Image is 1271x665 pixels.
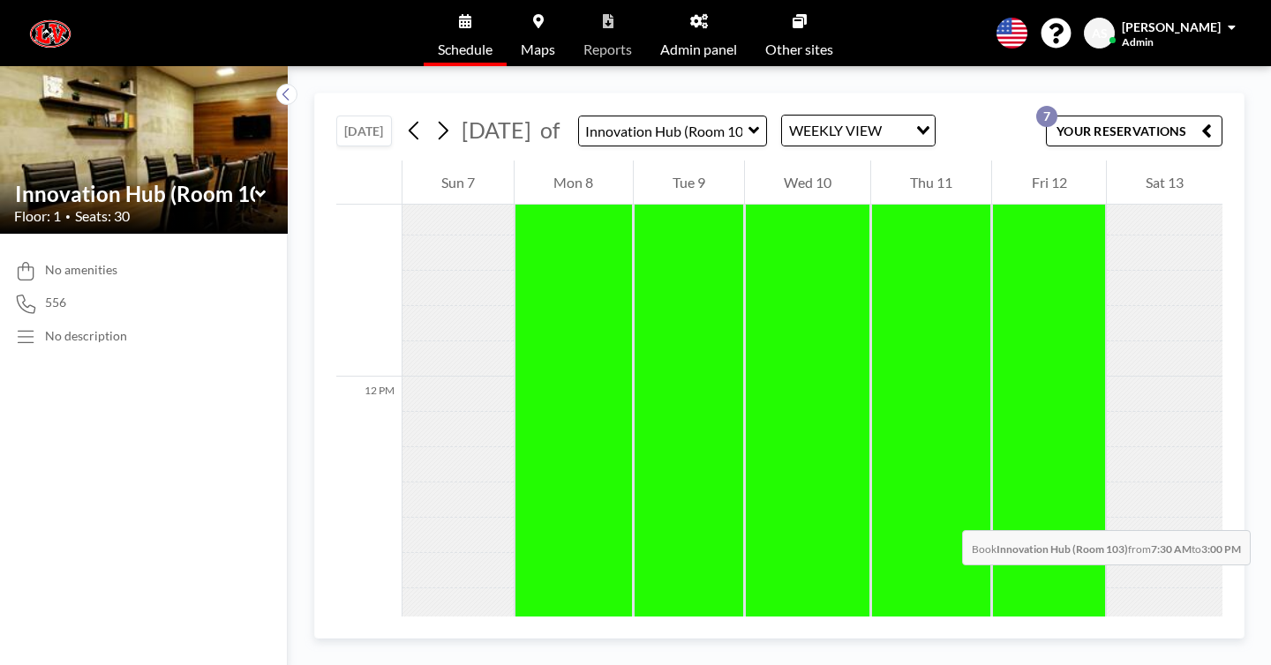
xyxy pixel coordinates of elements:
span: Floor: 1 [14,207,61,225]
input: Innovation Hub (Room 103) [15,181,255,206]
div: Sun 7 [402,161,514,205]
div: Fri 12 [992,161,1105,205]
span: WEEKLY VIEW [786,119,885,142]
span: Maps [521,42,555,56]
span: Admin panel [660,42,737,56]
span: Book from to [962,530,1251,565]
input: Search for option [887,119,906,142]
span: Seats: 30 [75,207,130,225]
span: • [65,211,71,222]
div: Sat 13 [1107,161,1222,205]
span: Admin [1122,35,1154,49]
span: Other sites [765,42,833,56]
div: Search for option [782,116,935,146]
span: [PERSON_NAME] [1122,19,1221,34]
span: 556 [45,295,66,310]
b: Innovation Hub (Room 103) [996,542,1128,556]
span: No amenities [45,262,117,278]
div: No description [45,328,127,344]
span: Reports [583,42,632,56]
div: Thu 11 [871,161,991,205]
span: [DATE] [462,116,531,143]
input: Innovation Hub (Room 103) [579,116,748,146]
button: [DATE] [336,116,392,146]
div: Mon 8 [515,161,632,205]
span: Schedule [438,42,493,56]
b: 7:30 AM [1151,542,1192,556]
b: 3:00 PM [1201,542,1241,556]
img: organization-logo [28,16,72,51]
button: YOUR RESERVATIONS7 [1046,116,1222,146]
p: 7 [1036,106,1057,127]
div: Wed 10 [745,161,870,205]
span: AS [1092,26,1108,41]
div: Tue 9 [634,161,744,205]
span: of [540,116,560,144]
